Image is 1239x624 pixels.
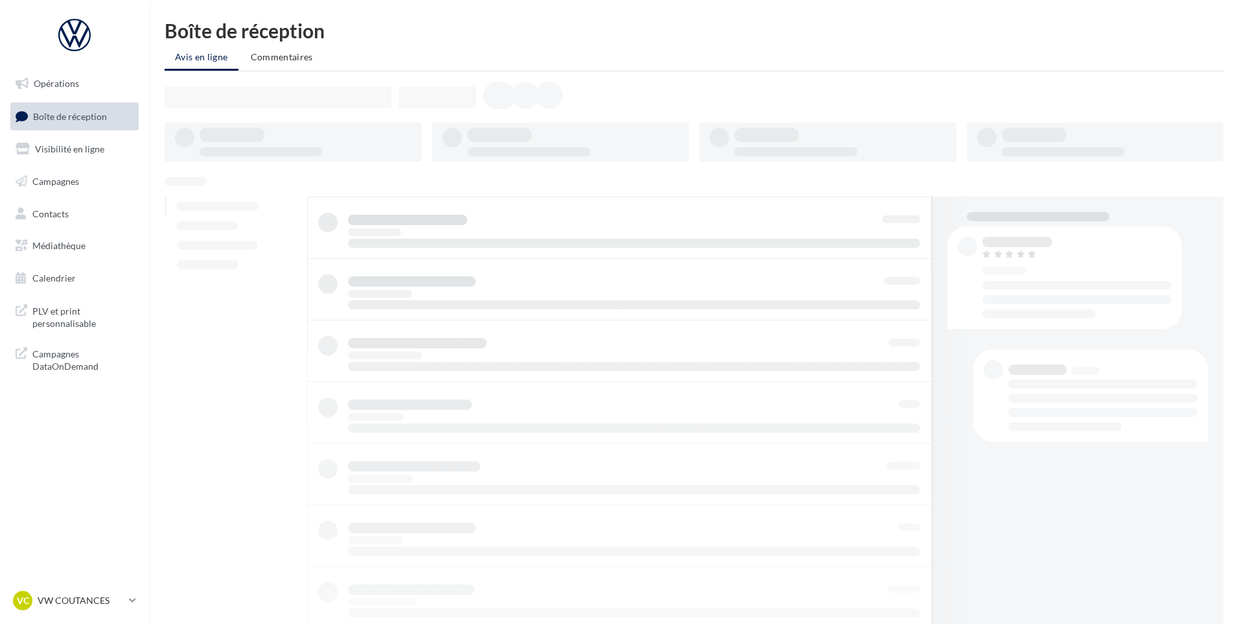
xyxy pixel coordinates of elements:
span: Visibilité en ligne [35,143,104,154]
a: Médiathèque [8,232,141,259]
span: Campagnes DataOnDemand [32,345,133,373]
span: VC [17,594,29,607]
p: VW COUTANCES [38,594,124,607]
a: Campagnes [8,168,141,195]
a: Campagnes DataOnDemand [8,340,141,378]
a: Calendrier [8,265,141,292]
span: Commentaires [251,51,313,62]
span: Calendrier [32,272,76,283]
a: Boîte de réception [8,102,141,130]
span: Médiathèque [32,240,86,251]
span: Contacts [32,208,69,219]
a: Opérations [8,70,141,97]
a: Contacts [8,200,141,228]
a: PLV et print personnalisable [8,297,141,335]
span: PLV et print personnalisable [32,302,133,330]
span: Boîte de réception [33,110,107,121]
div: Boîte de réception [165,21,1223,40]
span: Campagnes [32,176,79,187]
span: Opérations [34,78,79,89]
a: VC VW COUTANCES [10,588,139,613]
a: Visibilité en ligne [8,136,141,163]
